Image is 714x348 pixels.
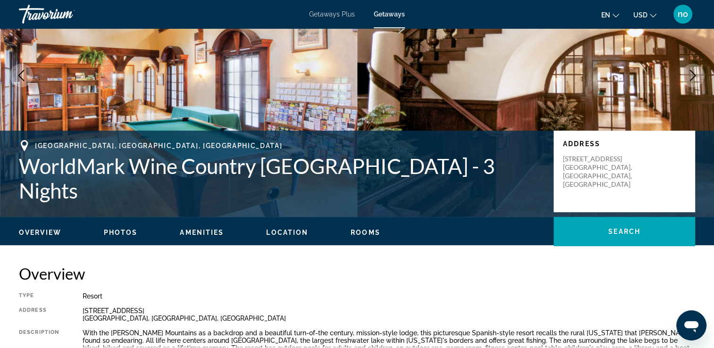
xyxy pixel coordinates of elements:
[671,4,695,24] button: User Menu
[266,228,308,237] button: Location
[678,9,688,19] span: no
[19,264,695,283] h2: Overview
[633,11,647,19] span: USD
[180,228,224,237] button: Amenities
[9,64,33,87] button: Previous image
[19,229,61,236] span: Overview
[104,228,138,237] button: Photos
[563,155,638,189] p: [STREET_ADDRESS] [GEOGRAPHIC_DATA], [GEOGRAPHIC_DATA], [GEOGRAPHIC_DATA]
[563,140,686,148] p: Address
[19,228,61,237] button: Overview
[601,11,610,19] span: en
[374,10,405,18] a: Getaways
[309,10,355,18] a: Getaways Plus
[83,292,695,300] div: Resort
[351,229,380,236] span: Rooms
[19,307,59,322] div: Address
[554,217,695,246] button: Search
[35,142,282,149] span: [GEOGRAPHIC_DATA], [GEOGRAPHIC_DATA], [GEOGRAPHIC_DATA]
[83,307,695,322] div: [STREET_ADDRESS] [GEOGRAPHIC_DATA], [GEOGRAPHIC_DATA], [GEOGRAPHIC_DATA]
[180,229,224,236] span: Amenities
[676,310,706,340] iframe: Button to launch messaging window
[608,228,640,235] span: Search
[681,64,705,87] button: Next image
[104,229,138,236] span: Photos
[19,154,544,203] h1: WorldMark Wine Country [GEOGRAPHIC_DATA] - 3 Nights
[266,229,308,236] span: Location
[19,2,113,26] a: Travorium
[601,8,619,22] button: Change language
[633,8,656,22] button: Change currency
[19,292,59,300] div: Type
[351,228,380,237] button: Rooms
